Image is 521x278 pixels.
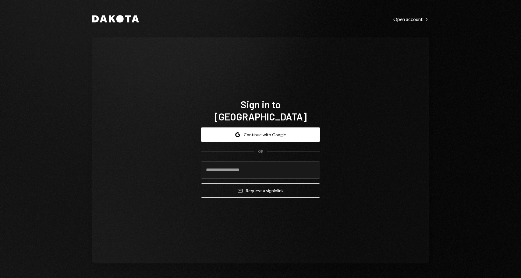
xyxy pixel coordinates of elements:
a: Open account [393,16,429,22]
button: Continue with Google [201,127,320,142]
h1: Sign in to [GEOGRAPHIC_DATA] [201,98,320,123]
div: OR [258,149,263,154]
button: Request a signinlink [201,183,320,198]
